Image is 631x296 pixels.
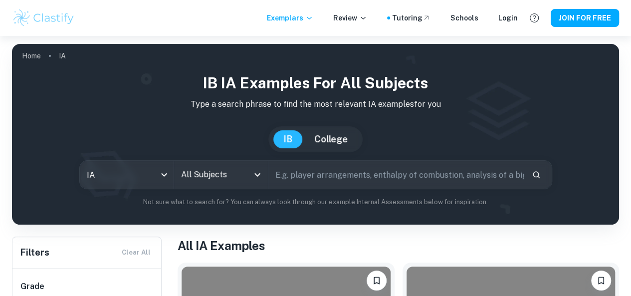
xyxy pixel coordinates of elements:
button: IB [273,130,302,148]
button: College [304,130,358,148]
button: JOIN FOR FREE [551,9,619,27]
p: Exemplars [267,12,313,23]
p: Not sure what to search for? You can always look through our example Internal Assessments below f... [20,197,611,207]
a: Login [498,12,518,23]
h6: Filters [20,246,49,260]
p: IA [59,50,66,61]
button: Please log in to bookmark exemplars [591,271,611,291]
button: Help and Feedback [526,9,543,26]
p: Type a search phrase to find the most relevant IA examples for you [20,98,611,110]
p: Review [333,12,367,23]
h1: All IA Examples [178,237,619,255]
a: Tutoring [392,12,430,23]
button: Open [250,168,264,182]
a: Schools [450,12,478,23]
input: E.g. player arrangements, enthalpy of combustion, analysis of a big city... [268,161,524,189]
h6: Grade [20,281,154,293]
button: Please log in to bookmark exemplars [367,271,387,291]
a: Home [22,49,41,63]
button: Search [528,166,545,183]
img: profile cover [12,44,619,225]
img: Clastify logo [12,8,75,28]
div: IA [80,161,174,189]
h1: IB IA examples for all subjects [20,72,611,94]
